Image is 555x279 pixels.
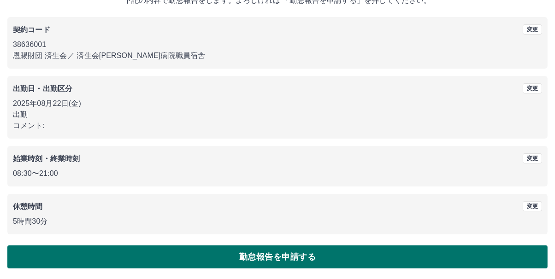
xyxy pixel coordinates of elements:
[13,39,542,50] p: 38636001
[13,50,542,61] p: 恩賜財団 済生会 ／ 済生会[PERSON_NAME]病院職員宿舎
[13,155,80,163] b: 始業時刻・終業時刻
[13,120,542,131] p: コメント:
[7,245,548,268] button: 勤怠報告を申請する
[523,201,542,211] button: 変更
[13,98,542,109] p: 2025年08月22日(金)
[523,83,542,93] button: 変更
[13,216,542,227] p: 5時間30分
[523,153,542,163] button: 変更
[13,85,72,93] b: 出勤日・出勤区分
[523,24,542,35] button: 変更
[13,203,43,210] b: 休憩時間
[13,109,542,120] p: 出勤
[13,26,50,34] b: 契約コード
[13,168,542,179] p: 08:30 〜 21:00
